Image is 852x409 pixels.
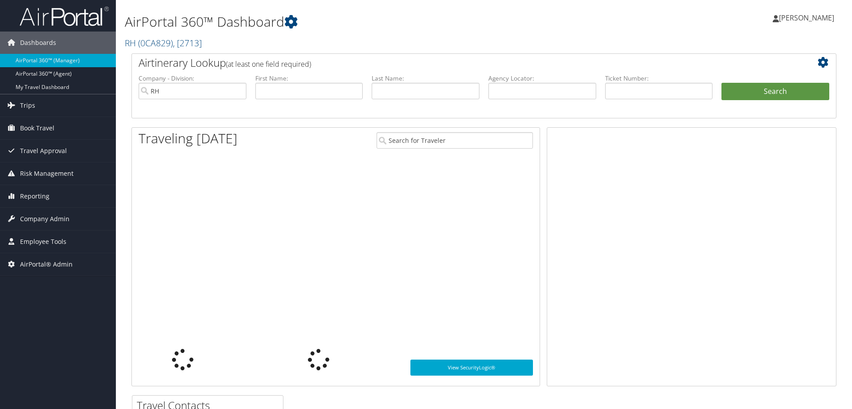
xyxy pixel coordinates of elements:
[20,140,67,162] span: Travel Approval
[372,74,479,83] label: Last Name:
[138,37,173,49] span: ( 0CA829 )
[377,132,533,149] input: Search for Traveler
[139,74,246,83] label: Company - Division:
[125,37,202,49] a: RH
[20,6,109,27] img: airportal-logo.png
[173,37,202,49] span: , [ 2713 ]
[125,12,604,31] h1: AirPortal 360™ Dashboard
[20,94,35,117] span: Trips
[488,74,596,83] label: Agency Locator:
[410,360,533,376] a: View SecurityLogic®
[139,55,770,70] h2: Airtinerary Lookup
[20,253,73,275] span: AirPortal® Admin
[20,32,56,54] span: Dashboards
[255,74,363,83] label: First Name:
[20,117,54,139] span: Book Travel
[773,4,843,31] a: [PERSON_NAME]
[20,208,70,230] span: Company Admin
[779,13,834,23] span: [PERSON_NAME]
[20,185,49,207] span: Reporting
[139,129,238,148] h1: Traveling [DATE]
[605,74,713,83] label: Ticket Number:
[226,59,311,69] span: (at least one field required)
[20,162,74,185] span: Risk Management
[20,231,66,253] span: Employee Tools
[721,83,829,101] button: Search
